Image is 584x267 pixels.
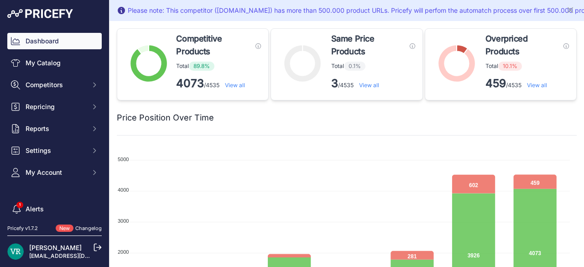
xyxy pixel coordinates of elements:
[7,120,102,137] button: Reports
[7,55,102,71] a: My Catalog
[331,77,338,90] strong: 3
[7,99,102,115] button: Repricing
[7,164,102,181] button: My Account
[485,77,506,90] strong: 459
[7,33,102,252] nav: Sidebar
[7,77,102,93] button: Competitors
[331,32,406,58] span: Same Price Products
[485,76,569,91] p: /4535
[7,142,102,159] button: Settings
[527,82,547,89] a: View all
[331,76,415,91] p: /4535
[117,111,214,124] h2: Price Position Over Time
[176,32,252,58] span: Competitive Products
[566,4,577,15] button: Close
[26,168,85,177] span: My Account
[189,62,214,71] span: 89.8%
[29,252,125,259] a: [EMAIL_ADDRESS][DOMAIN_NAME]
[485,62,569,71] p: Total
[225,82,245,89] a: View all
[498,62,522,71] span: 10.1%
[176,77,204,90] strong: 4073
[26,80,85,89] span: Competitors
[118,156,129,162] tspan: 5000
[359,82,379,89] a: View all
[26,124,85,133] span: Reports
[7,225,38,232] div: Pricefy v1.7.2
[118,218,129,224] tspan: 3000
[26,102,85,111] span: Repricing
[7,201,102,217] a: Alerts
[7,33,102,49] a: Dashboard
[75,225,102,231] a: Changelog
[176,62,261,71] p: Total
[176,76,261,91] p: /4535
[26,146,85,155] span: Settings
[7,9,73,18] img: Pricefy Logo
[485,32,560,58] span: Overpriced Products
[56,225,73,232] span: New
[29,244,82,251] a: [PERSON_NAME]
[331,62,415,71] p: Total
[118,249,129,255] tspan: 2000
[118,187,129,193] tspan: 4000
[344,62,365,71] span: 0.1%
